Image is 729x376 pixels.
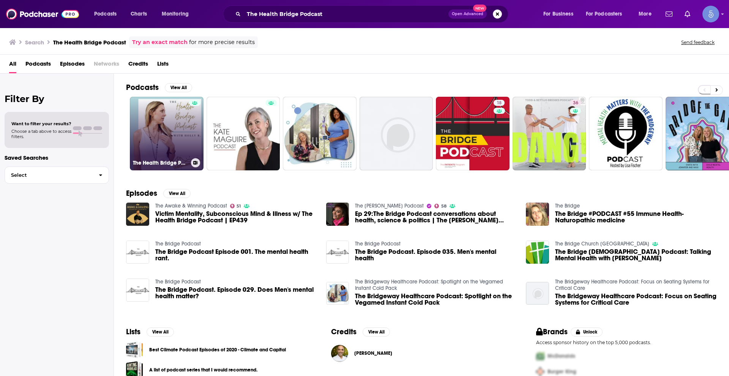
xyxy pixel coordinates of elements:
a: The Bridge #PODCAST #55 Immune Health-Naturopathic medicine [526,203,549,226]
a: Try an exact match [132,38,188,47]
a: 36 [513,97,586,170]
span: Ep 29:The Bridge Podcast conversations about health, science & politics | The [PERSON_NAME] Podcast [355,211,517,223]
span: 51 [237,205,241,208]
span: New [473,5,487,12]
a: Charts [126,8,151,20]
span: 18 [497,99,502,107]
button: Open AdvancedNew [448,9,487,19]
button: open menu [156,8,199,20]
div: Search podcasts, credits, & more... [230,5,516,23]
h2: Podcasts [126,83,159,92]
span: The Bridge [DEMOGRAPHIC_DATA] Podcast: Talking Mental Health with [PERSON_NAME] [555,249,717,261]
a: Podcasts [25,58,51,73]
img: The Bridgeway Healthcare Podcast: Spotlight on the Vegamed Instant Cold Pack [326,282,349,305]
img: Dr. Pedram Shojai [331,345,348,362]
p: Saved Searches [5,154,109,161]
a: The Bridge Podcast. Episode 035. Men's mental health [355,249,517,261]
a: Ep 29:The Bridge Podcast conversations about health, science & politics | The Courtenay Turner Po... [355,211,517,223]
span: All [9,58,16,73]
a: The Courtenay Turner Podcast [355,203,424,209]
span: for more precise results [189,38,255,47]
a: Lists [157,58,169,73]
a: Podchaser - Follow, Share and Rate Podcasts [6,7,79,21]
a: EpisodesView All [126,189,191,198]
a: The Bridge Church Cardiff [555,241,649,247]
a: The Bridge Podcast [155,241,201,247]
button: View All [163,189,191,198]
a: Dr. Pedram Shojai [354,350,392,356]
span: For Podcasters [586,9,622,19]
span: Open Advanced [452,12,483,16]
img: The Bridge Podcast. Episode 035. Men's mental health [326,241,349,264]
button: Show profile menu [702,6,719,22]
button: View All [363,327,390,337]
p: Access sponsor history on the top 5,000 podcasts. [536,340,717,345]
a: The Bridge [555,203,580,209]
a: Ep 29:The Bridge Podcast conversations about health, science & politics | The Courtenay Turner Po... [326,203,349,226]
h3: Search [25,39,44,46]
a: The Bridgeway Healthcare Podcast: Focus on Seating Systems for Critical Care [555,278,709,291]
span: Want to filter your results? [11,121,71,126]
button: Select [5,167,109,184]
span: More [639,9,652,19]
h3: The Health Bridge Podcast with [PERSON_NAME] [133,160,188,166]
a: 51 [230,204,241,208]
img: The Bridgeway Healthcare Podcast: Focus on Seating Systems for Critical Care [526,282,549,305]
a: The Bridge #PODCAST #55 Immune Health-Naturopathic medicine [555,211,717,223]
button: View All [165,83,192,92]
a: A list of podcast series that I would recommend. [149,366,257,374]
span: [PERSON_NAME] [354,350,392,356]
button: View All [147,327,174,337]
button: open menu [89,8,126,20]
a: Best Climate Podcast Episodes of 2020 - Climate and Capital [126,341,143,358]
a: Victim Mentality, Subconscious Mind & Illness w/ The Health Bridge Podcast | EP439 [155,211,317,223]
a: CreditsView All [331,327,390,337]
a: The Bridge Church Podcast: Talking Mental Health with Phil Swann [526,241,549,264]
button: open menu [538,8,583,20]
a: The Bridge Podcast. Episode 029. Does Men's mental health matter? [155,286,317,299]
span: 58 [441,205,447,208]
img: The Bridge Podcast Episode 001. The mental health rant. [126,241,149,264]
a: Episodes [60,58,85,73]
a: 18 [436,97,510,170]
a: PodcastsView All [126,83,192,92]
button: Unlock [571,327,603,337]
button: open menu [633,8,661,20]
button: open menu [581,8,633,20]
span: For Business [543,9,573,19]
a: 36 [570,100,581,106]
h2: Filter By [5,93,109,104]
input: Search podcasts, credits, & more... [244,8,448,20]
span: McDonalds [548,353,575,359]
a: Show notifications dropdown [682,8,693,20]
a: The Bridge Podcast [355,241,401,247]
span: Choose a tab above to access filters. [11,129,71,139]
span: Logged in as Spiral5-G1 [702,6,719,22]
a: The Bridgeway Healthcare Podcast: Spotlight on the Vegamed Instant Cold Pack [355,293,517,306]
a: The Bridge Podcast [155,278,201,285]
a: Credits [128,58,148,73]
button: Dr. Pedram ShojaiDr. Pedram Shojai [331,341,512,365]
span: Monitoring [162,9,189,19]
img: The Bridge Podcast. Episode 029. Does Men's mental health matter? [126,278,149,302]
img: Victim Mentality, Subconscious Mind & Illness w/ The Health Bridge Podcast | EP439 [126,203,149,226]
span: Charts [131,9,147,19]
span: Select [5,173,93,178]
a: 18 [494,100,505,106]
span: Podcasts [94,9,117,19]
a: The Bridge Podcast Episode 001. The mental health rant. [155,249,317,261]
button: Send feedback [679,39,717,46]
a: The Bridgeway Healthcare Podcast: Spotlight on the Vegamed Instant Cold Pack [355,278,503,291]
